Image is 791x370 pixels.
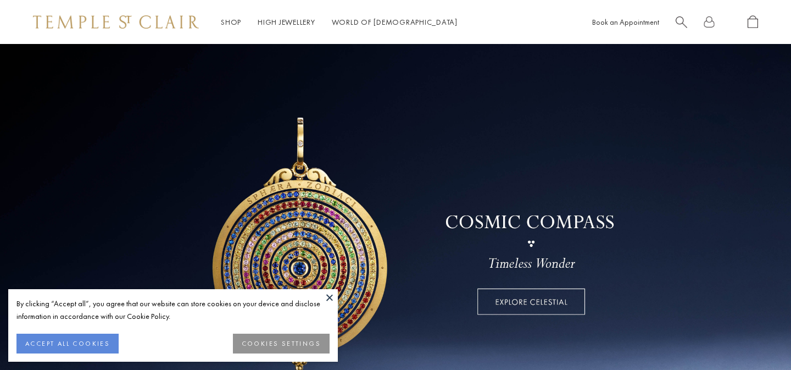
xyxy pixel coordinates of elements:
button: COOKIES SETTINGS [233,334,330,354]
a: Open Shopping Bag [748,15,758,29]
a: ShopShop [221,17,241,27]
a: Book an Appointment [592,17,659,27]
a: Search [676,15,687,29]
a: High JewelleryHigh Jewellery [258,17,315,27]
img: Temple St. Clair [33,15,199,29]
button: ACCEPT ALL COOKIES [16,334,119,354]
a: World of [DEMOGRAPHIC_DATA]World of [DEMOGRAPHIC_DATA] [332,17,458,27]
nav: Main navigation [221,15,458,29]
div: By clicking “Accept all”, you agree that our website can store cookies on your device and disclos... [16,297,330,323]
